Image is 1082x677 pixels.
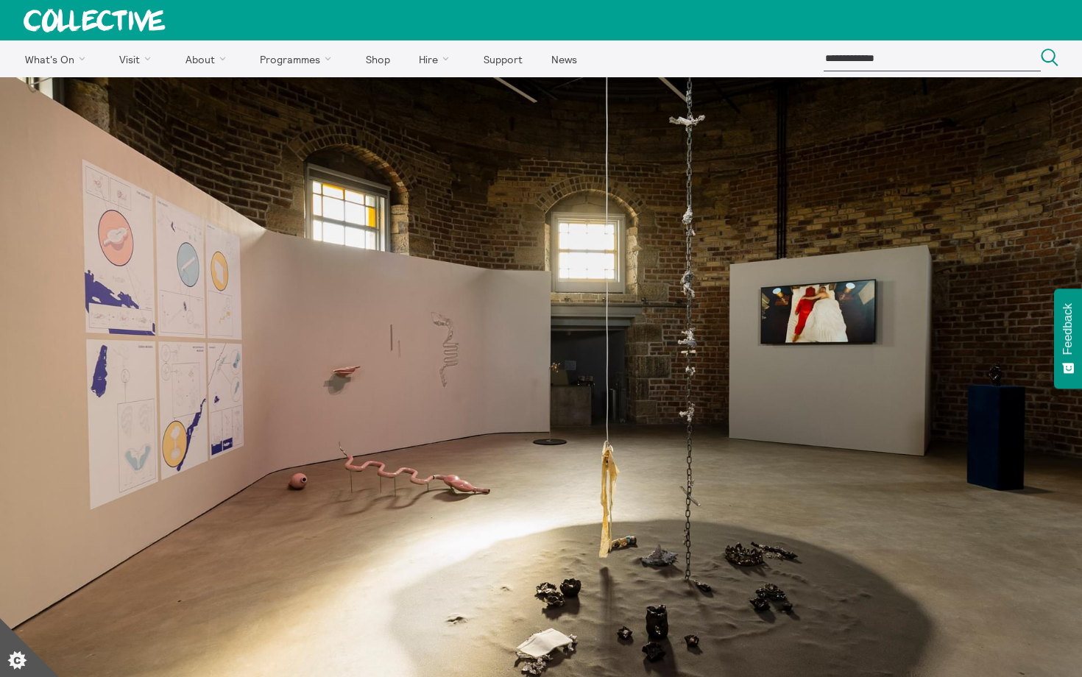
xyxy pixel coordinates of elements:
a: Programmes [247,40,350,77]
a: What's On [12,40,104,77]
span: Feedback [1061,303,1075,355]
a: About [172,40,244,77]
a: Support [470,40,535,77]
a: Visit [107,40,170,77]
button: Feedback - Show survey [1054,288,1082,389]
a: Shop [353,40,403,77]
a: Hire [406,40,468,77]
a: News [538,40,590,77]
